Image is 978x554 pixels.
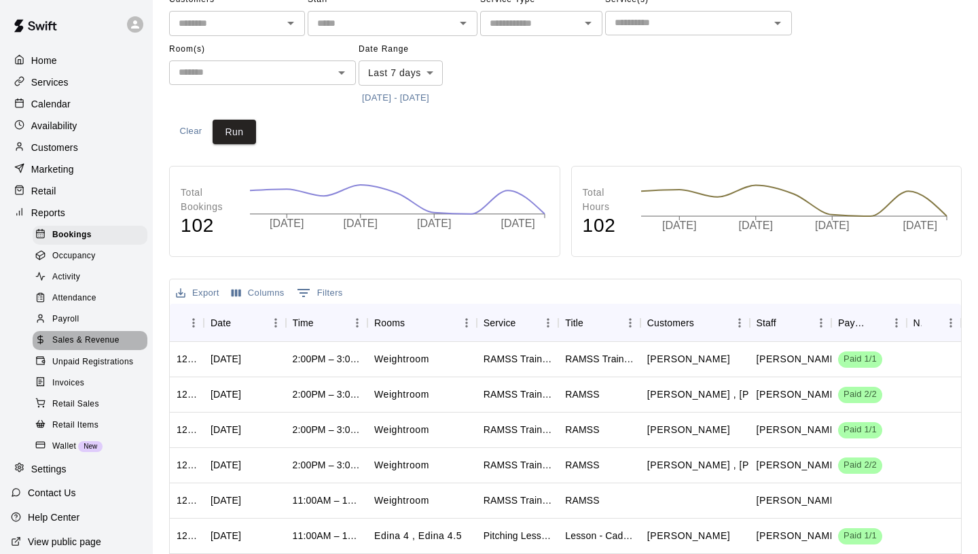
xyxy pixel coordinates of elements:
[33,330,153,351] a: Sales & Revenue
[177,423,197,436] div: 1254912
[907,304,961,342] div: Notes
[31,54,57,67] p: Home
[293,282,346,304] button: Show filters
[177,529,197,542] div: 1248045
[11,203,142,223] div: Reports
[647,423,730,437] p: Ace Frank
[484,423,552,436] div: RAMSS Training
[757,458,839,472] p: Nick Pinkelman
[281,14,300,33] button: Open
[374,387,429,402] p: Weightroom
[293,494,361,507] div: 11:00AM – 12:00PM
[501,218,535,229] tspan: [DATE]
[33,310,147,329] div: Payroll
[211,494,241,507] div: Sat, Aug 09, 2025
[181,186,236,214] p: Total Bookings
[374,304,405,342] div: Rooms
[11,459,142,479] div: Settings
[52,398,99,411] span: Retail Sales
[52,377,84,390] span: Invoices
[579,14,598,33] button: Open
[11,94,142,114] a: Calendar
[33,395,147,414] div: Retail Sales
[293,352,361,366] div: 2:00PM – 3:00PM
[211,304,231,342] div: Date
[270,218,304,229] tspan: [DATE]
[293,304,314,342] div: Time
[28,535,101,549] p: View public page
[33,373,153,394] a: Invoices
[838,388,882,401] span: Paid 2/2
[647,387,822,402] p: Will Fazio , Ace Frank
[11,137,142,158] a: Customers
[374,352,429,366] p: Weightroom
[211,529,241,542] div: Tue, Aug 05, 2025
[565,494,600,507] div: RAMSS
[33,245,153,266] a: Occupancy
[228,283,288,304] button: Select columns
[169,120,213,145] button: Clear
[347,313,367,333] button: Menu
[33,437,147,456] div: WalletNew
[293,458,361,472] div: 2:00PM – 3:00PM
[33,267,153,288] a: Activity
[662,220,696,231] tspan: [DATE]
[31,141,78,154] p: Customers
[211,352,241,366] div: Thu, Aug 07, 2025
[620,313,640,333] button: Menu
[11,50,142,71] a: Home
[405,313,424,332] button: Sort
[204,304,286,342] div: Date
[33,374,147,393] div: Invoices
[33,226,147,245] div: Bookings
[177,387,197,401] div: 1255867
[484,352,552,366] div: RAMSS Training
[11,72,142,92] a: Services
[374,458,429,472] p: Weightroom
[374,494,429,508] p: Weightroom
[293,423,361,436] div: 2:00PM – 3:00PM
[177,313,196,332] button: Sort
[33,416,147,435] div: Retail Items
[11,159,142,179] a: Marketing
[52,356,133,369] span: Unpaid Registrations
[33,331,147,350] div: Sales & Revenue
[359,60,443,86] div: Last 7 days
[484,529,552,542] div: Pitching Lesson-60 Minutes
[484,387,552,401] div: RAMSS Training
[78,443,103,450] span: New
[757,352,839,366] p: Nick Pinkelman
[31,97,71,111] p: Calendar
[565,529,634,542] div: Lesson - Cade with Quinn
[33,394,153,415] a: Retail Sales
[558,304,640,342] div: Title
[583,214,627,238] h4: 102
[33,415,153,436] a: Retail Items
[31,162,74,176] p: Marketing
[33,351,153,373] a: Unpaid Registrations
[738,220,772,231] tspan: [DATE]
[211,458,241,472] div: Mon, Aug 04, 2025
[211,423,241,436] div: Mon, Aug 11, 2025
[583,313,602,332] button: Sort
[314,313,333,332] button: Sort
[31,75,69,89] p: Services
[886,313,907,333] button: Menu
[647,352,730,366] p: Will Fazio
[52,334,120,347] span: Sales & Revenue
[565,458,600,472] div: RAMSS
[815,220,849,231] tspan: [DATE]
[359,39,477,60] span: Date Range
[177,352,197,366] div: 1268520
[33,436,153,457] a: WalletNew
[28,510,79,524] p: Help Center
[31,462,67,476] p: Settings
[231,313,250,332] button: Sort
[52,313,79,326] span: Payroll
[757,494,839,508] p: Nick Pinkelman
[213,120,256,145] button: Run
[694,313,713,332] button: Sort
